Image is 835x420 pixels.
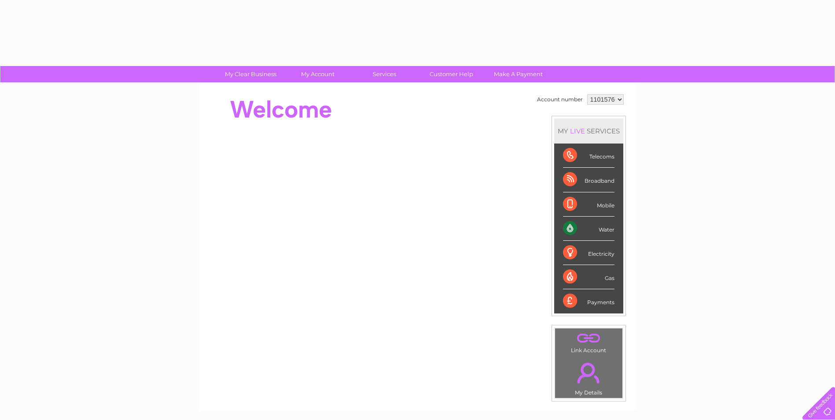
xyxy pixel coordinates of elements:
a: . [557,357,620,388]
a: . [557,331,620,346]
div: MY SERVICES [554,118,623,144]
td: Account number [535,92,585,107]
td: Link Account [555,328,623,356]
div: Electricity [563,241,614,265]
div: Broadband [563,168,614,192]
a: Customer Help [415,66,488,82]
div: Water [563,217,614,241]
a: My Clear Business [214,66,287,82]
div: Telecoms [563,144,614,168]
a: My Account [281,66,354,82]
div: Payments [563,289,614,313]
a: Services [348,66,421,82]
div: Mobile [563,192,614,217]
div: LIVE [568,127,587,135]
div: Gas [563,265,614,289]
a: Make A Payment [482,66,555,82]
td: My Details [555,355,623,398]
